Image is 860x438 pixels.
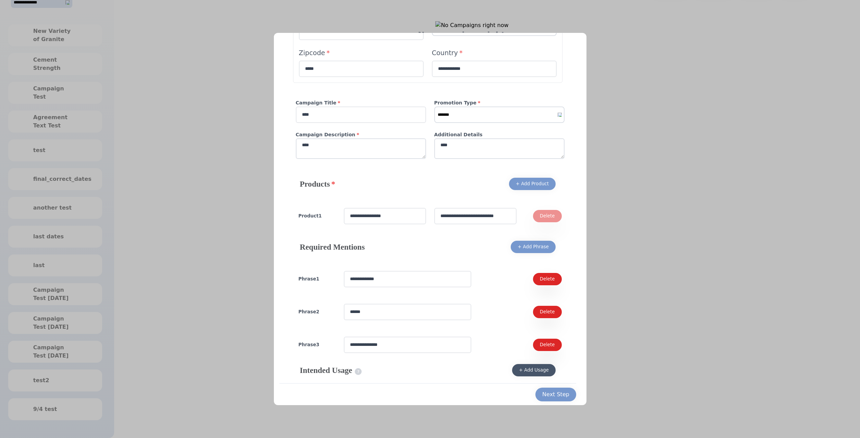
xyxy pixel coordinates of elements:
h4: Products [300,178,335,189]
div: Delete [540,213,555,220]
button: Delete [533,306,562,318]
h4: Phrase 2 [299,309,336,315]
h4: Intended Usage [300,365,362,376]
h4: Phrase 1 [299,276,336,283]
h4: Phrase 3 [299,341,336,348]
span: ? [355,368,362,375]
h4: Additional Details [434,131,565,138]
h4: Required Mentions [300,241,365,252]
div: Delete [540,276,555,283]
button: Delete [533,210,562,222]
div: + Add Product [516,180,549,187]
div: + Add Phrase [518,243,549,250]
div: Delete [540,341,555,348]
div: Delete [540,309,555,315]
button: Delete [533,339,562,351]
h4: Campaign Description [296,131,426,138]
button: + Add Phrase [511,241,556,253]
div: Next Step [542,390,569,399]
h4: Promotion Type [434,99,565,107]
button: + Add Usage [512,364,556,376]
h4: Zipcode [299,48,424,58]
h4: Product 1 [299,213,336,220]
h4: Campaign Title [296,99,426,107]
h4: Country [432,48,557,58]
button: + Add Product [509,178,556,190]
button: Delete [533,273,562,285]
button: Next Step [535,388,576,401]
div: + Add Usage [519,367,549,374]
